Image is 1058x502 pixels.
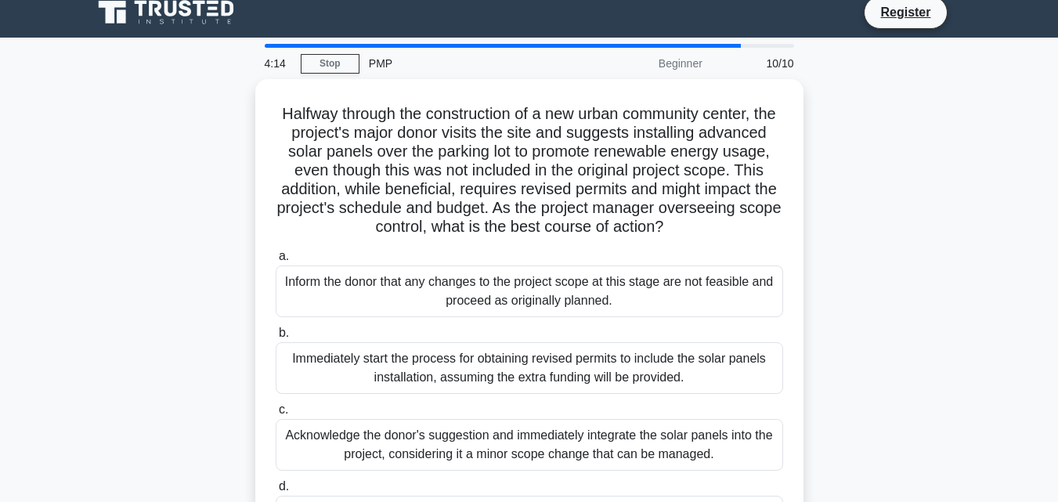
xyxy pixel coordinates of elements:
span: d. [279,479,289,493]
a: Register [871,2,940,22]
div: Inform the donor that any changes to the project scope at this stage are not feasible and proceed... [276,265,783,317]
div: PMP [359,48,575,79]
div: Beginner [575,48,712,79]
span: a. [279,249,289,262]
h5: Halfway through the construction of a new urban community center, the project's major donor visit... [274,104,785,237]
span: c. [279,403,288,416]
a: Stop [301,54,359,74]
div: 10/10 [712,48,803,79]
div: 4:14 [255,48,301,79]
div: Immediately start the process for obtaining revised permits to include the solar panels installat... [276,342,783,394]
span: b. [279,326,289,339]
div: Acknowledge the donor's suggestion and immediately integrate the solar panels into the project, c... [276,419,783,471]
